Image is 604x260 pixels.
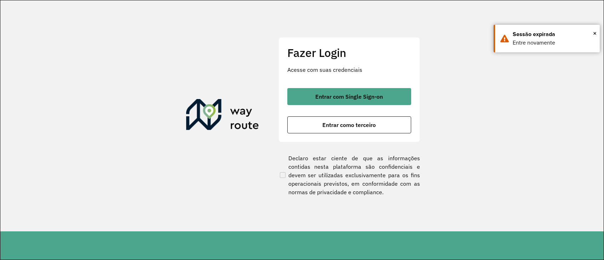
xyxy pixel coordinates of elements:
[513,30,594,39] div: Sessão expirada
[287,88,411,105] button: button
[315,94,383,99] span: Entrar com Single Sign-on
[287,65,411,74] p: Acesse com suas credenciais
[287,46,411,59] h2: Fazer Login
[593,28,597,39] button: Close
[287,116,411,133] button: button
[513,39,594,47] div: Entre novamente
[322,122,376,128] span: Entrar como terceiro
[593,28,597,39] span: ×
[186,99,259,133] img: Roteirizador AmbevTech
[278,154,420,196] label: Declaro estar ciente de que as informações contidas nesta plataforma são confidenciais e devem se...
